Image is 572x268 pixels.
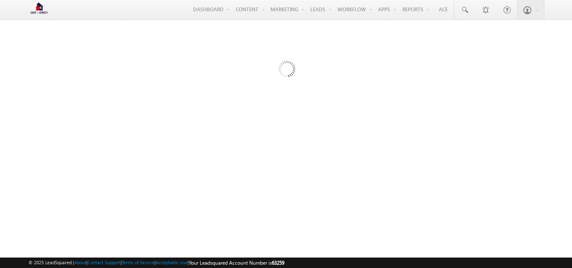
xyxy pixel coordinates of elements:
span: © 2025 LeadSquared | | | | | [28,259,284,267]
a: Acceptable Use [156,260,188,265]
a: Contact Support [88,260,121,265]
a: About [74,260,86,265]
span: Your Leadsquared Account Number is [189,260,284,266]
a: Terms of Service [122,260,155,265]
img: Custom Logo [28,2,49,17]
span: 63259 [272,260,284,266]
img: Loading... [243,27,330,114]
